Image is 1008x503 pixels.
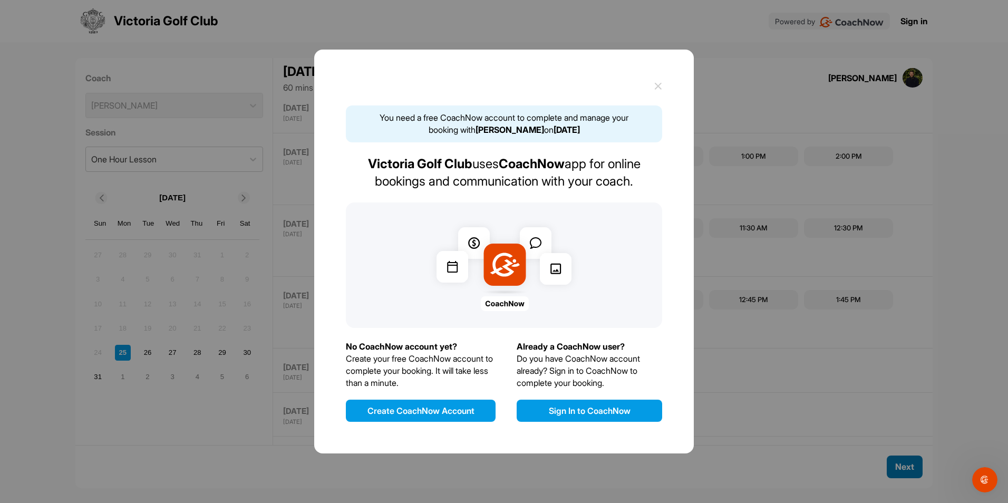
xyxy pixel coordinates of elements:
p: Do you have CoachNow account already? Sign in to CoachNow to complete your booking. [517,353,662,389]
div: uses app for online bookings and communication with your coach. [346,155,662,190]
strong: [DATE] [554,124,580,135]
iframe: Intercom live chat [972,467,997,492]
p: No CoachNow account yet? [346,341,496,353]
strong: Victoria Golf Club [368,156,472,171]
p: Already a CoachNow user? [517,341,662,353]
strong: CoachNow [499,156,565,171]
div: You need a free CoachNow account to complete and manage your booking with on [346,105,662,142]
img: coach now ads [429,219,579,311]
p: Create your free CoachNow account to complete your booking. It will take less than a minute. [346,353,496,389]
button: Create CoachNow Account [346,400,496,422]
strong: [PERSON_NAME] [476,124,544,135]
button: Sign In to CoachNow [517,400,662,422]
